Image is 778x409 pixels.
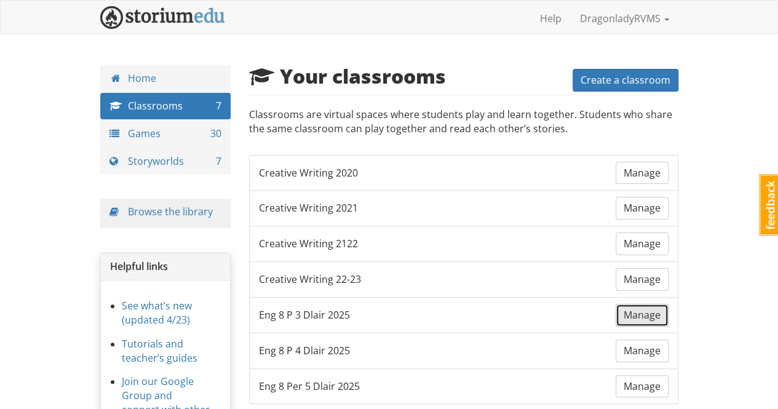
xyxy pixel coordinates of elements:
p: Classrooms are virtual spaces where students play and learn together. Students who share the same... [249,108,678,148]
span: 30 [210,127,221,141]
span: Manage [624,379,661,393]
a: DragonladyRVMS [571,3,678,34]
span: Eng 8 P 3 Dlair 2025 [259,308,350,322]
span: 7 [216,99,221,113]
span: Manage [624,166,661,180]
span: Manage [624,308,661,322]
a: Browse the library [128,205,213,218]
span: Manage [624,272,661,286]
span: Create a classroom [581,73,670,87]
a: Manage [616,304,669,327]
button: Create a classroom [573,69,678,92]
a: Classrooms 7 [100,93,231,119]
a: Home [100,65,231,92]
span: Creative Writing 2021 [259,201,358,215]
a: Tutorials and teacher’s guides [122,337,197,365]
span: Manage [624,237,661,250]
a: Help [531,3,571,34]
a: Storyworlds 7 [100,148,231,175]
a: Manage [616,232,669,255]
span: Creative Writing 2020 [259,166,358,180]
a: See what’s new (updated 4/23) [122,299,192,327]
span: Creative Writing 22-23 [259,272,361,287]
span: Manage [624,344,661,357]
a: Manage [616,375,669,398]
span: Creative Writing 2122 [259,237,358,251]
a: Manage [616,162,669,185]
span: Eng 8 Per 5 Dlair 2025 [259,379,360,394]
a: Manage [616,197,669,220]
a: Manage [616,340,669,362]
span: Manage [624,201,661,215]
span: Eng 8 P 4 Dlair 2025 [259,344,350,358]
h2: Your classrooms [249,65,446,87]
img: StoriumEDU [100,6,225,29]
a: Manage [616,268,669,291]
div: Helpful links [101,253,231,280]
a: Games 30 [100,121,231,147]
span: 7 [216,154,221,169]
